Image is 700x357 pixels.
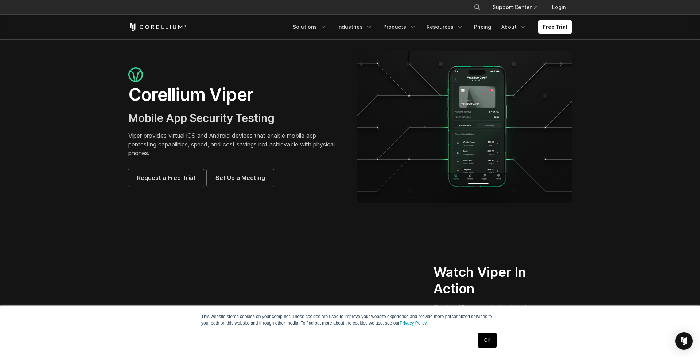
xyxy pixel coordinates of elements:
[215,173,265,182] span: Set Up a Meeting
[128,111,275,125] span: Mobile App Security Testing
[471,1,484,14] button: Search
[497,20,531,34] a: About
[207,169,274,187] a: Set Up a Meeting
[538,20,572,34] a: Free Trial
[487,1,543,14] a: Support Center
[433,264,544,297] h2: Watch Viper In Action
[201,313,499,326] p: This website stores cookies on your computer. These cookies are used to improve your website expe...
[400,321,428,326] a: Privacy Policy.
[128,67,143,82] img: viper_icon_large
[128,84,343,106] h1: Corellium Viper
[128,169,204,187] a: Request a Free Trial
[465,1,572,14] div: Navigation Menu
[546,1,572,14] a: Login
[128,23,186,31] a: Corellium Home
[357,51,572,203] img: viper_hero
[128,131,343,157] p: Viper provides virtual iOS and Android devices that enable mobile app pentesting capabilities, sp...
[675,332,693,350] div: Open Intercom Messenger
[137,173,195,182] span: Request a Free Trial
[333,20,377,34] a: Industries
[478,333,497,348] a: OK
[470,20,495,34] a: Pricing
[379,20,421,34] a: Products
[422,20,468,34] a: Resources
[288,20,331,34] a: Solutions
[288,20,572,34] div: Navigation Menu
